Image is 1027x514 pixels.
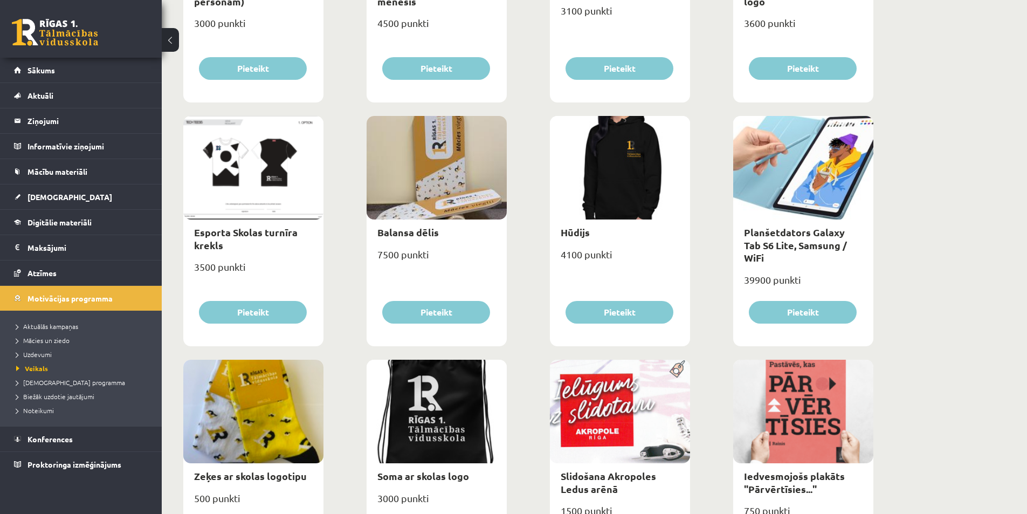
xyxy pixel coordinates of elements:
a: Digitālie materiāli [14,210,148,235]
a: Informatīvie ziņojumi [14,134,148,159]
div: 39900 punkti [733,271,873,298]
div: 7500 punkti [367,245,507,272]
span: Konferences [27,434,73,444]
a: Planšetdators Galaxy Tab S6 Lite, Samsung / WiFi [744,226,847,264]
button: Pieteikt [199,57,307,80]
a: Aktuāli [14,83,148,108]
span: [DEMOGRAPHIC_DATA] [27,192,112,202]
a: Aktuālās kampaņas [16,321,151,331]
a: Esporta Skolas turnīra krekls [194,226,298,251]
button: Pieteikt [566,301,673,324]
span: Noteikumi [16,406,54,415]
a: Biežāk uzdotie jautājumi [16,392,151,401]
a: Uzdevumi [16,349,151,359]
div: 3100 punkti [550,2,690,29]
a: Slidošana Akropoles Ledus arēnā [561,470,656,495]
a: Motivācijas programma [14,286,148,311]
span: Sākums [27,65,55,75]
a: Mācies un ziedo [16,335,151,345]
button: Pieteikt [199,301,307,324]
span: Atzīmes [27,268,57,278]
span: Motivācijas programma [27,293,113,303]
button: Pieteikt [749,57,857,80]
span: Aktuāli [27,91,53,100]
a: Noteikumi [16,406,151,415]
span: Mācību materiāli [27,167,87,176]
span: Biežāk uzdotie jautājumi [16,392,94,401]
legend: Ziņojumi [27,108,148,133]
a: Zeķes ar skolas logotipu [194,470,307,482]
div: 3000 punkti [183,14,323,41]
span: Mācies un ziedo [16,336,70,345]
a: Atzīmes [14,261,148,285]
legend: Maksājumi [27,235,148,260]
a: Maksājumi [14,235,148,260]
button: Pieteikt [749,301,857,324]
div: 4100 punkti [550,245,690,272]
div: 3500 punkti [183,258,323,285]
span: [DEMOGRAPHIC_DATA] programma [16,378,125,387]
div: 3600 punkti [733,14,873,41]
span: Aktuālās kampaņas [16,322,78,331]
button: Pieteikt [382,301,490,324]
a: Sākums [14,58,148,83]
span: Uzdevumi [16,350,52,359]
a: Rīgas 1. Tālmācības vidusskola [12,19,98,46]
button: Pieteikt [382,57,490,80]
a: Hūdijs [561,226,590,238]
a: Konferences [14,427,148,451]
img: Populāra prece [666,360,690,378]
legend: Informatīvie ziņojumi [27,134,148,159]
a: [DEMOGRAPHIC_DATA] programma [16,378,151,387]
a: Balansa dēlis [377,226,439,238]
span: Digitālie materiāli [27,217,92,227]
a: Proktoringa izmēģinājums [14,452,148,477]
button: Pieteikt [566,57,673,80]
span: Proktoringa izmēģinājums [27,460,121,469]
a: Iedvesmojošs plakāts "Pārvērtīsies..." [744,470,845,495]
a: Soma ar skolas logo [377,470,469,482]
a: Veikals [16,364,151,373]
a: Mācību materiāli [14,159,148,184]
a: [DEMOGRAPHIC_DATA] [14,184,148,209]
a: Ziņojumi [14,108,148,133]
div: 4500 punkti [367,14,507,41]
span: Veikals [16,364,48,373]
